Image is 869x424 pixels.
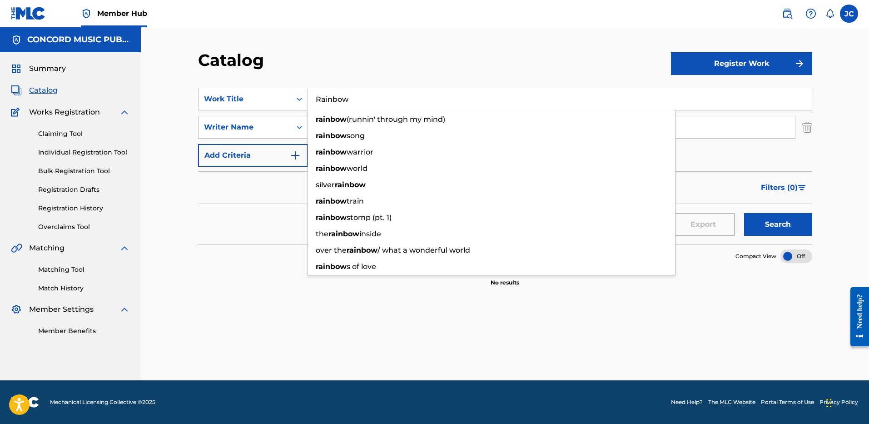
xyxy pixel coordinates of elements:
[204,94,286,105] div: Work Title
[377,246,470,254] span: / what a wonderful world
[29,85,58,96] span: Catalog
[824,380,869,424] iframe: Chat Widget
[819,398,858,406] a: Privacy Policy
[119,304,130,315] img: expand
[316,246,347,254] span: over the
[316,197,347,205] strong: rainbow
[347,262,376,271] span: s of love
[29,63,66,74] span: Summary
[735,252,776,260] span: Compact View
[11,63,22,74] img: Summary
[802,116,812,139] img: Delete Criterion
[844,280,869,354] iframe: Resource Center
[119,107,130,118] img: expand
[347,246,377,254] strong: rainbow
[347,131,365,140] span: song
[805,8,816,19] img: help
[347,197,364,205] span: train
[744,213,812,236] button: Search
[825,9,834,18] div: Notifications
[316,213,347,222] strong: rainbow
[798,185,806,190] img: filter
[29,304,94,315] span: Member Settings
[29,243,65,254] span: Matching
[97,8,147,19] span: Member Hub
[38,166,130,176] a: Bulk Registration Tool
[347,148,373,156] span: warrior
[359,229,381,238] span: inside
[708,398,755,406] a: The MLC Website
[11,35,22,45] img: Accounts
[347,164,367,173] span: world
[316,229,328,238] span: the
[38,148,130,157] a: Individual Registration Tool
[316,180,335,189] span: silver
[38,185,130,195] a: Registration Drafts
[38,326,130,336] a: Member Benefits
[38,129,130,139] a: Claiming Tool
[38,222,130,232] a: Overclaims Tool
[347,115,445,124] span: (runnin' through my mind)
[761,182,798,193] span: Filters ( 0 )
[755,176,812,199] button: Filters (0)
[50,398,155,406] span: Mechanical Licensing Collective © 2025
[347,213,392,222] span: stomp (pt. 1)
[335,180,366,189] strong: rainbow
[782,8,793,19] img: search
[290,150,301,161] img: 9d2ae6d4665cec9f34b9.svg
[11,85,58,96] a: CatalogCatalog
[778,5,796,23] a: Public Search
[27,35,130,45] h5: CONCORD MUSIC PUBLISHING LLC
[38,204,130,213] a: Registration History
[316,164,347,173] strong: rainbow
[761,398,814,406] a: Portal Terms of Use
[204,122,286,133] div: Writer Name
[826,389,832,417] div: Drag
[316,148,347,156] strong: rainbow
[671,398,703,406] a: Need Help?
[11,304,22,315] img: Member Settings
[81,8,92,19] img: Top Rightsholder
[11,7,46,20] img: MLC Logo
[198,50,268,70] h2: Catalog
[316,115,347,124] strong: rainbow
[11,397,39,408] img: logo
[29,107,100,118] span: Works Registration
[38,265,130,274] a: Matching Tool
[198,144,308,167] button: Add Criteria
[38,284,130,293] a: Match History
[316,131,347,140] strong: rainbow
[119,243,130,254] img: expand
[11,63,66,74] a: SummarySummary
[198,88,812,244] form: Search Form
[11,107,23,118] img: Works Registration
[11,243,22,254] img: Matching
[840,5,858,23] div: User Menu
[802,5,820,23] div: Help
[794,58,805,69] img: f7272a7cc735f4ea7f67.svg
[11,85,22,96] img: Catalog
[328,229,359,238] strong: rainbow
[671,52,812,75] button: Register Work
[491,268,519,287] p: No results
[316,262,347,271] strong: rainbow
